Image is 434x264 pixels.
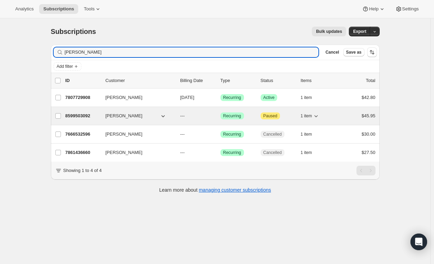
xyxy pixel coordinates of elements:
[301,95,312,100] span: 1 item
[180,113,185,118] span: ---
[65,149,100,156] p: 7861436660
[223,113,241,119] span: Recurring
[65,94,100,101] p: 7807729908
[353,29,366,34] span: Export
[261,77,295,84] p: Status
[362,113,376,118] span: $45.95
[106,131,143,138] span: [PERSON_NAME]
[301,111,320,121] button: 1 item
[65,148,376,157] div: 7861436660[PERSON_NAME]---SuccessRecurringCancelled1 item$27.50
[362,131,376,137] span: $30.00
[65,131,100,138] p: 7666532596
[301,131,312,137] span: 1 item
[362,150,376,155] span: $27.50
[301,129,320,139] button: 1 item
[343,48,364,56] button: Save as
[101,92,171,103] button: [PERSON_NAME]
[180,77,215,84] p: Billing Date
[263,131,282,137] span: Cancelled
[325,49,339,55] span: Cancel
[63,167,102,174] p: Showing 1 to 4 of 4
[223,95,241,100] span: Recurring
[106,77,175,84] p: Customer
[223,131,241,137] span: Recurring
[263,113,278,119] span: Paused
[11,4,38,14] button: Analytics
[65,93,376,102] div: 7807729908[PERSON_NAME][DATE]SuccessRecurringSuccessActive1 item$42.80
[65,47,319,57] input: Filter subscribers
[101,147,171,158] button: [PERSON_NAME]
[223,150,241,155] span: Recurring
[65,77,100,84] p: ID
[80,4,106,14] button: Tools
[39,4,78,14] button: Subscriptions
[51,28,96,35] span: Subscriptions
[349,27,370,36] button: Export
[323,48,342,56] button: Cancel
[301,113,312,119] span: 1 item
[410,234,427,250] div: Open Intercom Messenger
[65,77,376,84] div: IDCustomerBilling DateTypeStatusItemsTotal
[65,112,100,119] p: 8599503092
[65,111,376,121] div: 8599503092[PERSON_NAME]---SuccessRecurringAttentionPaused1 item$45.95
[263,95,275,100] span: Active
[316,29,342,34] span: Bulk updates
[366,77,375,84] p: Total
[367,47,377,57] button: Sort the results
[54,62,81,71] button: Add filter
[356,166,376,175] nav: Pagination
[346,49,362,55] span: Save as
[15,6,34,12] span: Analytics
[101,129,171,140] button: [PERSON_NAME]
[358,4,389,14] button: Help
[301,77,335,84] div: Items
[57,64,73,69] span: Add filter
[220,77,255,84] div: Type
[84,6,94,12] span: Tools
[65,129,376,139] div: 7666532596[PERSON_NAME]---SuccessRecurringCancelled1 item$30.00
[106,112,143,119] span: [PERSON_NAME]
[43,6,74,12] span: Subscriptions
[391,4,423,14] button: Settings
[106,94,143,101] span: [PERSON_NAME]
[263,150,282,155] span: Cancelled
[402,6,419,12] span: Settings
[369,6,378,12] span: Help
[301,148,320,157] button: 1 item
[180,131,185,137] span: ---
[362,95,376,100] span: $42.80
[301,150,312,155] span: 1 item
[199,187,271,193] a: managing customer subscriptions
[106,149,143,156] span: [PERSON_NAME]
[301,93,320,102] button: 1 item
[312,27,346,36] button: Bulk updates
[180,150,185,155] span: ---
[159,186,271,193] p: Learn more about
[180,95,195,100] span: [DATE]
[101,110,171,121] button: [PERSON_NAME]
